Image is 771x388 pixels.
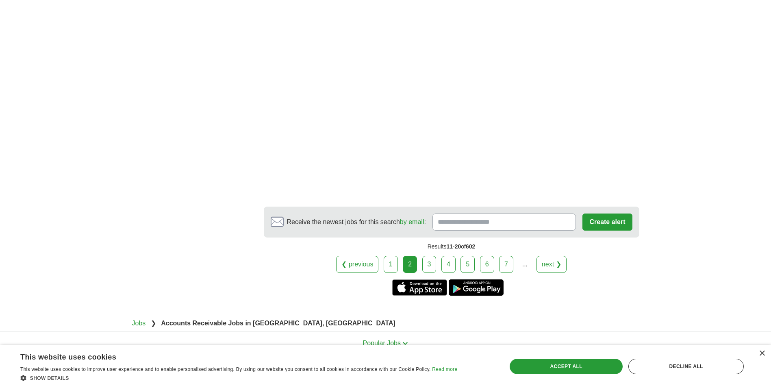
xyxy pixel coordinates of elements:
[363,340,401,347] span: Popular Jobs
[628,359,744,374] div: Decline all
[402,342,408,345] img: toggle icon
[264,238,639,256] div: Results of
[20,374,457,382] div: Show details
[287,217,426,227] span: Receive the newest jobs for this search :
[510,359,623,374] div: Accept all
[460,256,475,273] a: 5
[151,320,156,327] span: ❯
[446,243,461,250] span: 11-20
[384,256,398,273] a: 1
[400,218,424,225] a: by email
[466,243,475,250] span: 602
[161,320,395,327] strong: Accounts Receivable Jobs in [GEOGRAPHIC_DATA], [GEOGRAPHIC_DATA]
[582,214,632,231] button: Create alert
[20,350,437,362] div: This website uses cookies
[30,375,69,381] span: Show details
[422,256,437,273] a: 3
[403,256,417,273] div: 2
[499,256,513,273] a: 7
[441,256,456,273] a: 4
[517,256,533,272] div: ...
[336,256,378,273] a: ❮ previous
[132,320,146,327] a: Jobs
[392,279,447,296] a: Get the iPhone app
[480,256,494,273] a: 6
[536,256,567,273] a: next ❯
[759,351,765,357] div: Close
[432,366,457,372] a: Read more, opens a new window
[20,366,431,372] span: This website uses cookies to improve user experience and to enable personalised advertising. By u...
[449,279,504,296] a: Get the Android app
